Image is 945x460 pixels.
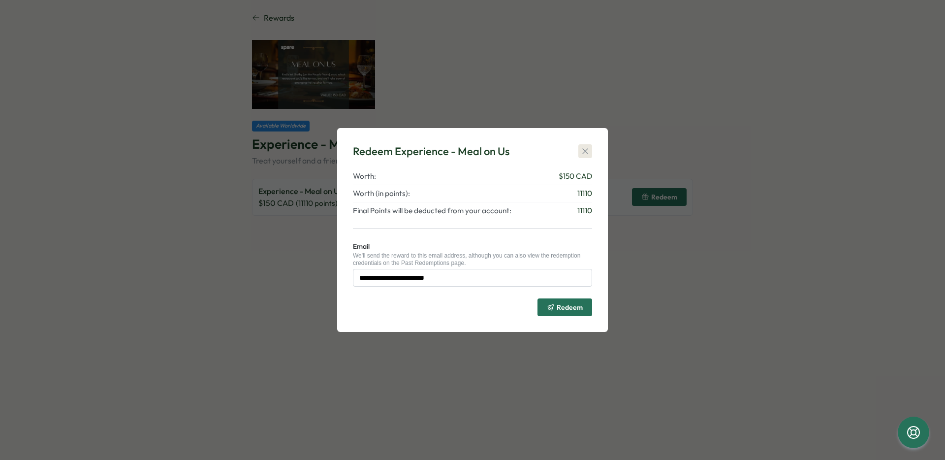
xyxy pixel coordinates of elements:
label: Email [353,241,370,252]
span: Worth: [353,171,376,182]
span: 11110 [577,188,592,199]
span: 11110 [577,205,592,216]
span: $ 150 CAD [559,171,592,182]
button: Redeem [537,298,592,316]
span: Redeem [557,304,583,311]
div: We'll send the reward to this email address, although you can also view the redemption credential... [353,252,592,266]
div: Redeem Experience - Meal on Us [353,144,509,159]
span: Worth (in points): [353,188,410,199]
span: Final Points will be deducted from your account: [353,205,511,216]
